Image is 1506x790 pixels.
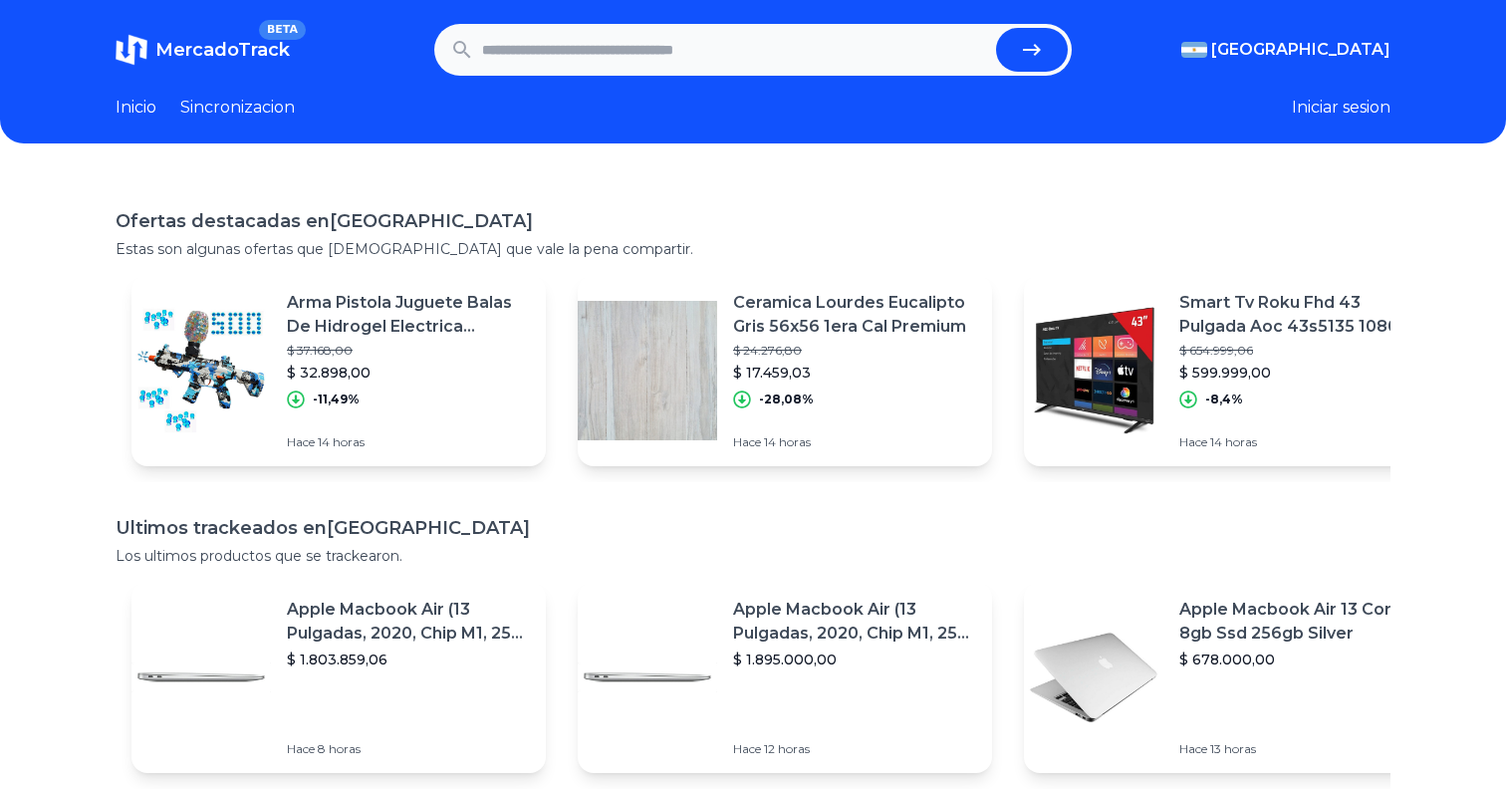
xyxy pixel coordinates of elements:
p: -11,49% [313,392,360,407]
p: Hace 13 horas [1179,741,1422,757]
a: MercadoTrackBETA [116,34,290,66]
a: Featured imageApple Macbook Air (13 Pulgadas, 2020, Chip M1, 256 Gb De Ssd, 8 Gb De Ram) - Plata$... [131,582,546,773]
p: Smart Tv Roku Fhd 43 Pulgada Aoc 43s5135 1080p Dolby Tda Csi [1179,291,1422,339]
p: $ 654.999,06 [1179,343,1422,359]
p: Arma Pistola Juguete Balas De Hidrogel Electrica Automatica [287,291,530,339]
p: Apple Macbook Air (13 Pulgadas, 2020, Chip M1, 256 Gb De Ssd, 8 Gb De Ram) - Plata [287,598,530,646]
p: $ 24.276,80 [733,343,976,359]
a: Inicio [116,96,156,120]
button: [GEOGRAPHIC_DATA] [1181,38,1390,62]
img: Featured image [1024,608,1163,747]
p: $ 599.999,00 [1179,363,1422,383]
span: BETA [259,20,306,40]
p: $ 678.000,00 [1179,650,1422,669]
a: Featured imageApple Macbook Air 13 Core I5 8gb Ssd 256gb Silver$ 678.000,00Hace 13 horas [1024,582,1438,773]
p: -8,4% [1205,392,1243,407]
p: -28,08% [759,392,814,407]
p: Hace 14 horas [287,434,530,450]
p: Apple Macbook Air (13 Pulgadas, 2020, Chip M1, 256 Gb De Ssd, 8 Gb De Ram) - Plata [733,598,976,646]
img: Featured image [131,301,271,440]
p: Hace 8 horas [287,741,530,757]
p: Hace 14 horas [1179,434,1422,450]
p: $ 32.898,00 [287,363,530,383]
span: MercadoTrack [155,39,290,61]
button: Iniciar sesion [1292,96,1390,120]
img: Argentina [1181,42,1207,58]
img: Featured image [578,301,717,440]
img: Featured image [578,608,717,747]
p: $ 1.803.859,06 [287,650,530,669]
p: $ 37.168,00 [287,343,530,359]
p: Estas son algunas ofertas que [DEMOGRAPHIC_DATA] que vale la pena compartir. [116,239,1390,259]
img: MercadoTrack [116,34,147,66]
img: Featured image [1024,301,1163,440]
p: Apple Macbook Air 13 Core I5 8gb Ssd 256gb Silver [1179,598,1422,646]
a: Featured imageArma Pistola Juguete Balas De Hidrogel Electrica Automatica$ 37.168,00$ 32.898,00-1... [131,275,546,466]
h1: Ultimos trackeados en [GEOGRAPHIC_DATA] [116,514,1390,542]
p: Hace 14 horas [733,434,976,450]
p: Los ultimos productos que se trackearon. [116,546,1390,566]
p: $ 1.895.000,00 [733,650,976,669]
h1: Ofertas destacadas en [GEOGRAPHIC_DATA] [116,207,1390,235]
a: Featured imageApple Macbook Air (13 Pulgadas, 2020, Chip M1, 256 Gb De Ssd, 8 Gb De Ram) - Plata$... [578,582,992,773]
p: Hace 12 horas [733,741,976,757]
p: Ceramica Lourdes Eucalipto Gris 56x56 1era Cal Premium [733,291,976,339]
a: Featured imageCeramica Lourdes Eucalipto Gris 56x56 1era Cal Premium$ 24.276,80$ 17.459,03-28,08%... [578,275,992,466]
a: Sincronizacion [180,96,295,120]
p: $ 17.459,03 [733,363,976,383]
img: Featured image [131,608,271,747]
a: Featured imageSmart Tv Roku Fhd 43 Pulgada Aoc 43s5135 1080p Dolby Tda Csi$ 654.999,06$ 599.999,0... [1024,275,1438,466]
span: [GEOGRAPHIC_DATA] [1211,38,1390,62]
